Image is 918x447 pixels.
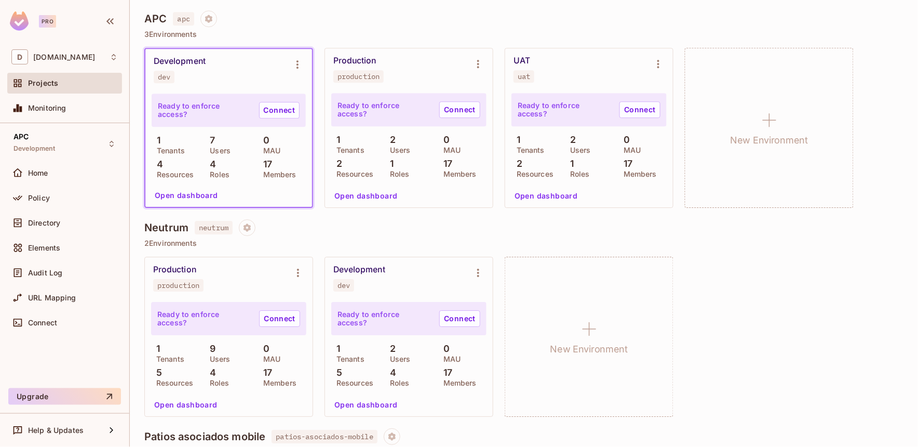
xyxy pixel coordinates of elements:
p: 0 [258,135,269,146]
p: Roles [385,170,410,178]
p: Members [438,379,477,387]
button: Environment settings [468,54,489,74]
p: 2 [385,344,396,354]
span: neutrum [195,221,233,234]
p: 5 [331,367,342,378]
div: dev [337,281,350,290]
p: 2 [511,159,522,169]
p: Users [205,355,231,363]
p: Users [385,355,411,363]
p: Users [385,146,411,154]
span: APC [14,133,29,141]
a: Connect [259,102,300,119]
p: Ready to enforce access? [337,101,431,118]
button: Upgrade [8,388,121,405]
p: 17 [438,159,452,169]
p: 5 [151,367,162,378]
span: D [11,49,28,64]
span: Project settings [384,433,400,443]
span: Projects [28,79,58,87]
p: Resources [152,170,194,179]
p: 2 Environments [144,239,903,247]
div: Pro [39,15,56,28]
p: 1 [511,135,520,145]
p: 4 [205,159,216,169]
p: 4 [385,367,396,378]
p: Members [258,170,296,179]
p: Ready to enforce access? [157,310,251,327]
p: Users [565,146,591,154]
span: Elements [28,244,60,252]
a: Connect [439,310,480,327]
p: Resources [331,170,373,178]
h1: New Environment [731,133,808,148]
h1: New Environment [550,341,628,357]
p: Tenants [151,355,184,363]
div: production [157,281,199,290]
span: Development [14,144,56,153]
p: MAU [618,146,641,154]
span: Home [28,169,48,177]
p: Members [258,379,296,387]
p: MAU [438,355,461,363]
h4: Patios asociados mobile [144,430,265,443]
p: 4 [152,159,163,169]
p: Ready to enforce access? [158,102,251,119]
p: 2 [385,135,396,145]
p: 1 [152,135,160,146]
span: Workspace: deacero.com [33,53,95,61]
p: 17 [258,159,272,169]
p: 4 [205,367,216,378]
p: 2 [331,159,342,169]
span: Audit Log [28,269,62,277]
p: Tenants [511,146,545,154]
span: Monitoring [28,104,66,112]
span: URL Mapping [28,294,76,302]
p: Ready to enforce access? [518,101,611,118]
p: 0 [618,135,630,145]
span: patios-asociados-mobile [272,430,377,443]
p: 0 [438,344,450,354]
span: Help & Updates [28,426,84,435]
a: Connect [439,101,480,118]
p: 17 [258,367,272,378]
p: Ready to enforce access? [337,310,431,327]
div: Development [333,265,385,275]
p: 0 [438,135,450,145]
p: Roles [385,379,410,387]
p: Tenants [152,147,185,155]
p: 2 [565,135,576,145]
p: Roles [565,170,590,178]
img: SReyMgAAAABJRU5ErkJggg== [10,11,29,31]
p: Members [618,170,657,178]
button: Environment settings [288,262,308,283]
span: Project settings [200,16,217,25]
button: Open dashboard [330,397,402,413]
p: 9 [205,344,215,354]
span: Directory [28,219,60,227]
button: Environment settings [648,54,669,74]
p: 7 [205,135,215,146]
div: dev [158,73,170,81]
p: 1 [565,159,574,169]
div: production [337,72,380,81]
p: MAU [258,147,280,155]
p: Tenants [331,146,365,154]
p: Users [205,147,231,155]
p: Resources [151,379,193,387]
span: Policy [28,194,50,202]
button: Environment settings [287,54,308,75]
div: Production [333,56,376,66]
span: apc [173,12,194,25]
a: Connect [619,101,660,118]
h4: APC [144,12,167,25]
button: Environment settings [468,262,489,283]
span: Project settings [239,225,255,234]
a: Connect [259,310,300,327]
p: Roles [205,170,230,179]
div: Development [154,56,206,67]
p: 3 Environments [144,30,903,38]
p: MAU [438,146,461,154]
p: 1 [331,344,340,354]
p: 1 [385,159,394,169]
